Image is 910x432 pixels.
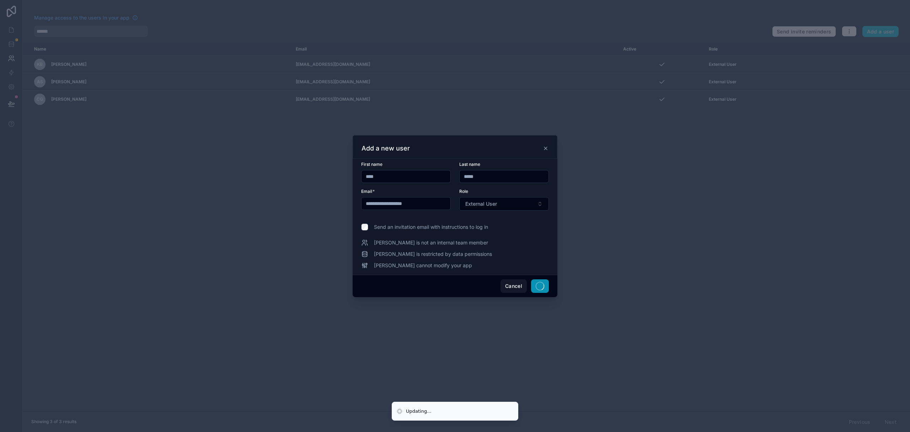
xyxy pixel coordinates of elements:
input: Send an invitation email with instructions to log in [361,223,368,231]
span: Last name [459,162,480,167]
div: Updating... [406,408,432,415]
span: Email [361,189,372,194]
button: Select Button [459,197,549,211]
span: [PERSON_NAME] cannot modify your app [374,262,472,269]
span: [PERSON_NAME] is restricted by data permissions [374,251,492,258]
button: Cancel [500,279,527,293]
span: Send an invitation email with instructions to log in [374,223,488,231]
span: External User [465,200,497,207]
span: [PERSON_NAME] is not an internal team member [374,239,488,246]
span: First name [361,162,382,167]
span: Role [459,189,468,194]
h3: Add a new user [362,144,410,153]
